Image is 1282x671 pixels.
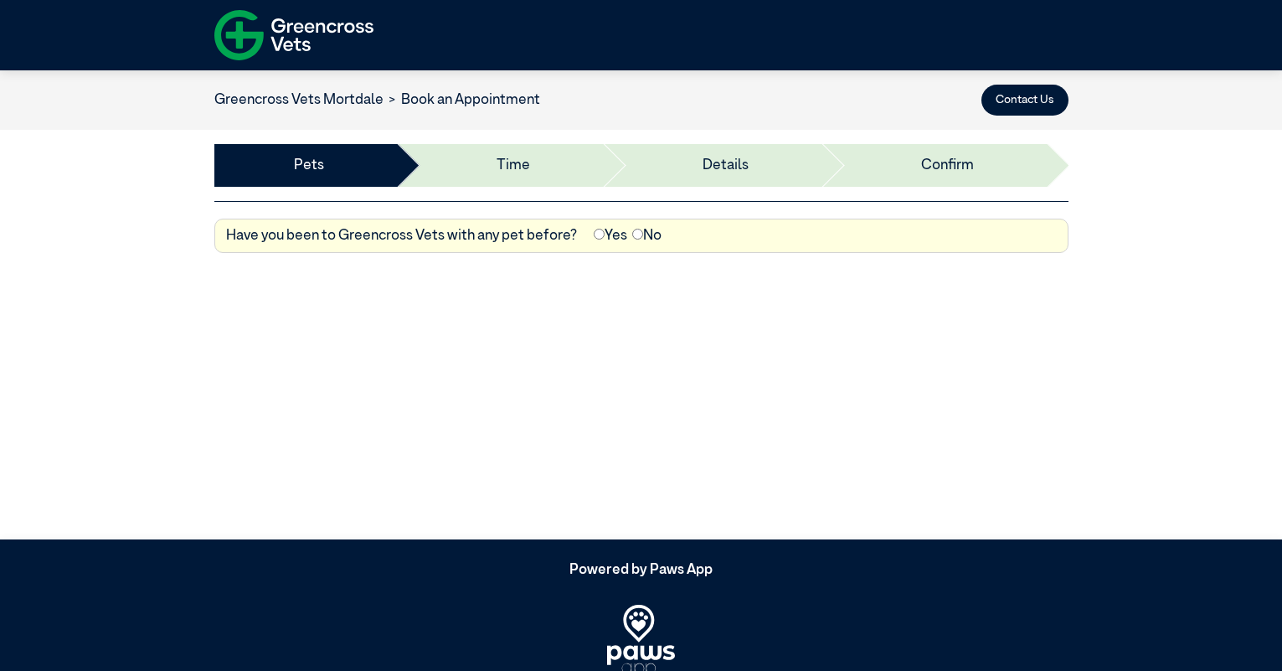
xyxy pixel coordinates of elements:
[214,562,1068,579] h5: Powered by Paws App
[214,4,373,66] img: f-logo
[594,229,605,240] input: Yes
[632,225,662,247] label: No
[981,85,1068,116] button: Contact Us
[294,155,324,177] a: Pets
[384,90,541,111] li: Book an Appointment
[632,229,643,240] input: No
[226,225,577,247] label: Have you been to Greencross Vets with any pet before?
[214,90,541,111] nav: breadcrumb
[214,93,384,107] a: Greencross Vets Mortdale
[594,225,627,247] label: Yes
